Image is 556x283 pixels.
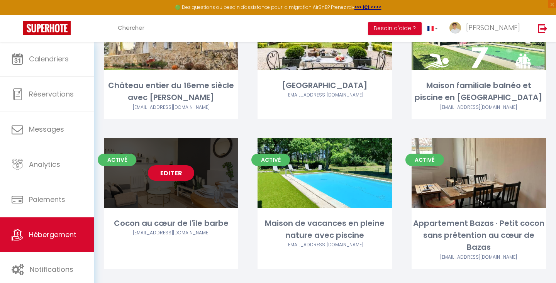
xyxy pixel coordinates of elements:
span: Analytics [29,159,60,169]
div: Airbnb [104,229,238,237]
a: ... [PERSON_NAME] [444,15,530,42]
div: Airbnb [412,104,546,111]
a: >>> ICI <<<< [354,4,381,10]
span: Notifications [30,264,73,274]
a: Editer [148,165,194,181]
img: Super Booking [23,21,71,35]
div: Airbnb [258,241,392,249]
div: Maison familiale balnéo et piscine en [GEOGRAPHIC_DATA] [412,80,546,104]
div: Airbnb [104,104,238,111]
span: Hébergement [29,230,76,239]
img: ... [449,22,461,34]
div: Cocon au cœur de l'île barbe [104,217,238,229]
a: Chercher [112,15,150,42]
span: [PERSON_NAME] [466,23,520,32]
span: Activé [405,154,444,166]
span: Calendriers [29,54,69,64]
span: Activé [98,154,136,166]
span: Chercher [118,24,144,32]
div: Airbnb [412,254,546,261]
span: Messages [29,124,64,134]
img: logout [538,24,548,33]
div: Airbnb [258,92,392,99]
div: Château entier du 16eme siècle avec [PERSON_NAME] [104,80,238,104]
button: Besoin d'aide ? [368,22,422,35]
span: Paiements [29,195,65,204]
div: Appartement Bazas · Petit cocon sans prétention au cœur de Bazas [412,217,546,254]
span: Réservations [29,89,74,99]
span: Activé [251,154,290,166]
div: Maison de vacances en pleine nature avec piscine [258,217,392,242]
div: [GEOGRAPHIC_DATA] [258,80,392,92]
